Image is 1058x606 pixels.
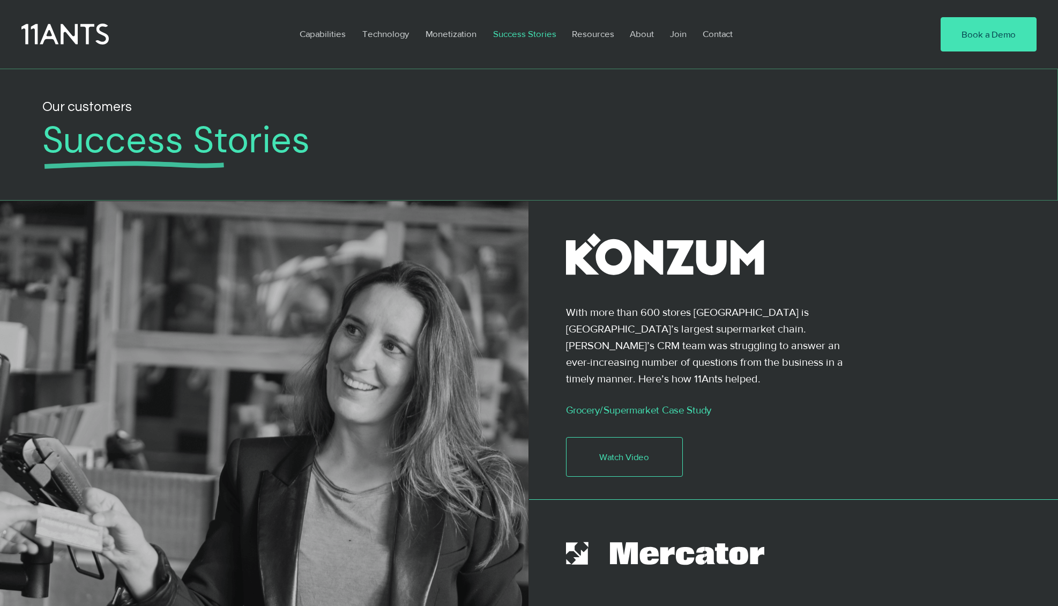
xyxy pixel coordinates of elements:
[697,21,738,46] p: Contact
[354,21,418,46] a: Technology
[420,21,482,46] p: Monetization
[566,304,854,387] p: With more than 600 stores [GEOGRAPHIC_DATA] is [GEOGRAPHIC_DATA]’s largest supermarket chain. [PE...
[357,21,414,46] p: Technology
[485,21,564,46] a: Success Stories
[294,21,351,46] p: Capabilities
[941,17,1037,51] a: Book a Demo
[567,21,620,46] p: Resources
[292,21,354,46] a: Capabilities
[564,21,622,46] a: Resources
[566,404,711,416] a: Grocery/Supermarket Case Study
[292,21,908,46] nav: Site
[622,21,662,46] a: About
[42,96,735,117] h2: Our customers
[599,450,649,463] span: Watch Video
[42,119,951,162] h1: Success Stories
[566,437,683,477] a: Watch Video
[665,21,692,46] p: Join
[962,28,1016,41] span: Book a Demo
[695,21,742,46] a: Contact
[418,21,485,46] a: Monetization
[662,21,695,46] a: Join
[488,21,562,46] p: Success Stories
[624,21,659,46] p: About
